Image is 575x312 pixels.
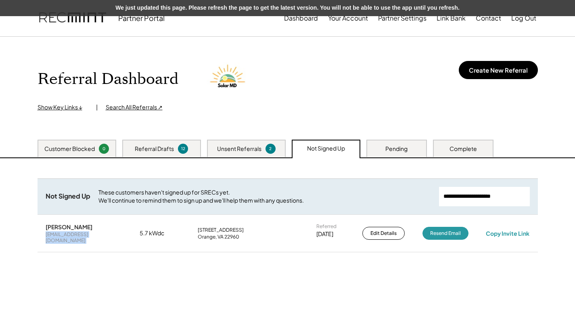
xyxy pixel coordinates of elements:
div: 0 [100,146,108,152]
div: 5.7 kWdc [140,229,180,237]
div: Customer Blocked [44,145,95,153]
h1: Referral Dashboard [38,70,178,89]
div: Search All Referrals ↗ [106,103,163,111]
div: | [96,103,98,111]
button: Dashboard [284,10,318,26]
button: Contact [476,10,501,26]
img: Solar%20MD%20LOgo.png [207,57,251,101]
div: Not Signed Up [307,144,345,153]
div: Referral Drafts [135,145,174,153]
button: Link Bank [437,10,466,26]
div: Orange, VA 22960 [198,234,239,240]
div: 2 [267,146,274,152]
div: These customers haven't signed up for SRECs yet. We'll continue to remind them to sign up and we'... [98,188,431,204]
div: [DATE] [316,230,333,238]
button: Log Out [511,10,536,26]
div: Complete [450,145,477,153]
div: [EMAIL_ADDRESS][DOMAIN_NAME] [46,231,122,244]
div: Show Key Links ↓ [38,103,88,111]
div: Unsent Referrals [217,145,261,153]
button: Partner Settings [378,10,427,26]
div: Not Signed Up [46,192,90,201]
img: recmint-logotype%403x.png [39,4,106,32]
button: Resend Email [422,227,468,240]
button: Your Account [328,10,368,26]
div: [PERSON_NAME] [46,223,92,230]
div: Pending [385,145,408,153]
button: Edit Details [362,227,405,240]
div: Referred [316,223,337,230]
div: 12 [179,146,187,152]
button: Create New Referral [459,61,538,79]
div: [STREET_ADDRESS] [198,227,244,233]
div: Partner Portal [118,13,165,23]
div: Copy Invite Link [486,230,529,237]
